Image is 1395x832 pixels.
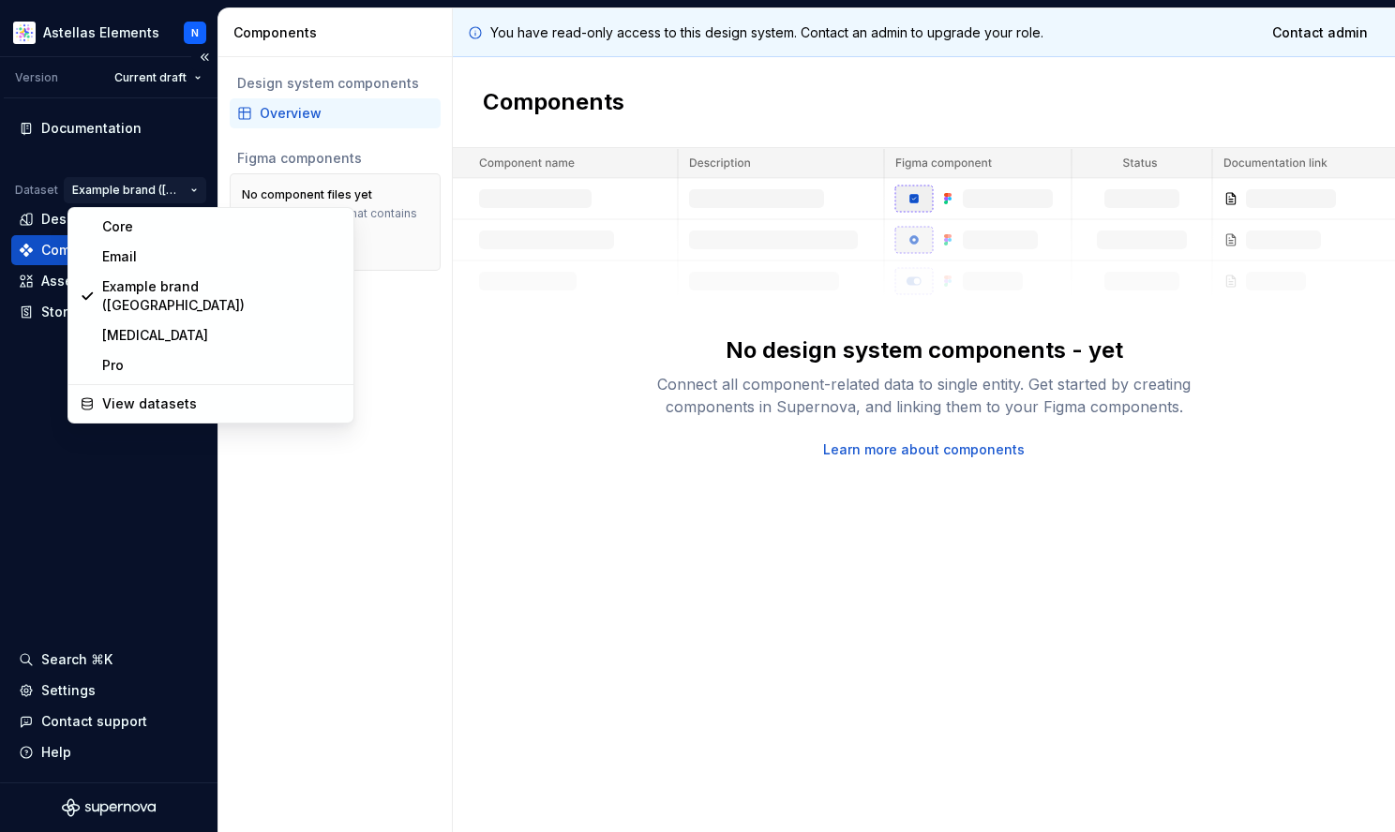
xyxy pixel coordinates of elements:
[102,356,342,375] div: Pro
[102,326,342,345] div: [MEDICAL_DATA]
[102,247,342,266] div: Email
[72,389,350,419] a: View datasets
[102,217,342,236] div: Core
[102,394,342,413] div: View datasets
[102,277,342,315] div: Example brand ([GEOGRAPHIC_DATA])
